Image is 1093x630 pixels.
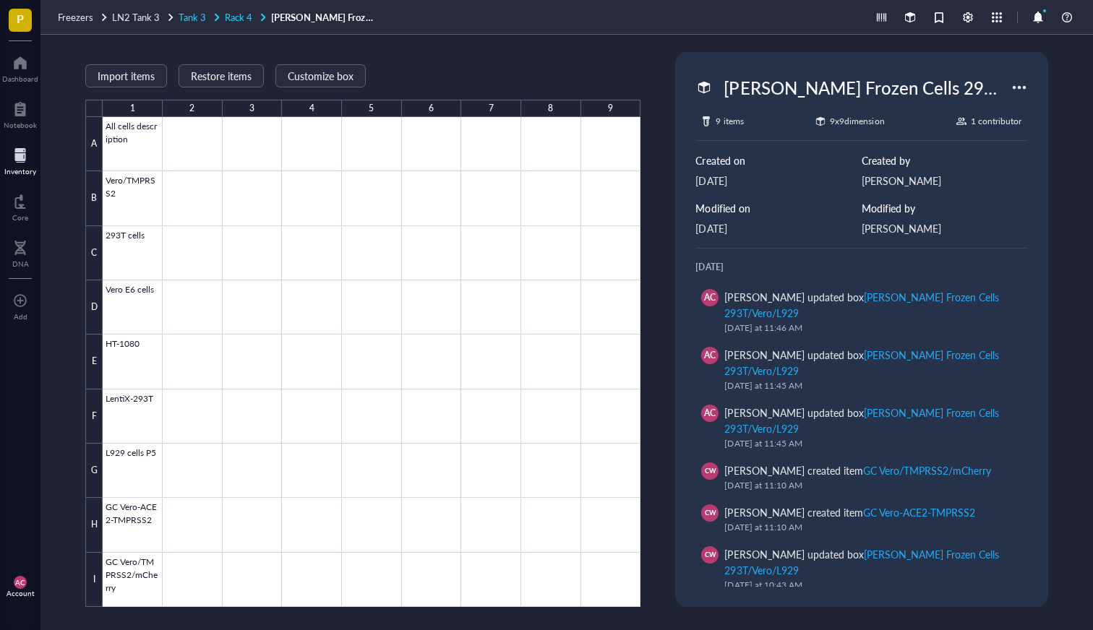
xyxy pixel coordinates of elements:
div: 2 [189,100,194,117]
a: Tank 3Rack 4 [179,11,268,24]
div: [DATE] at 11:10 AM [724,520,1010,535]
div: 9 items [716,114,743,129]
div: [PERSON_NAME] updated box [724,405,1010,436]
button: Restore items [179,64,264,87]
div: Dashboard [2,74,38,83]
div: Modified by [862,200,1028,216]
a: AC[PERSON_NAME] updated box[PERSON_NAME] Frozen Cells 293T/Vero/L929[DATE] at 11:45 AM [695,399,1027,457]
div: Created by [862,152,1028,168]
div: I [85,553,103,607]
div: E [85,335,103,389]
div: Created on [695,152,862,168]
div: [DATE] [695,260,1027,275]
button: Customize box [275,64,366,87]
span: Customize box [288,70,353,82]
span: AC [704,349,716,362]
div: [DATE] at 10:43 AM [724,578,1010,592]
div: 1 contributor [971,114,1021,129]
div: [PERSON_NAME] [862,173,1028,189]
a: Dashboard [2,51,38,83]
span: Import items [98,70,155,82]
div: 5 [369,100,374,117]
span: LN2 Tank 3 [112,10,160,24]
span: Tank 3 [179,10,206,24]
a: LN2 Tank 3 [112,11,176,24]
a: CW[PERSON_NAME] updated box[PERSON_NAME] Frozen Cells 293T/Vero/L929[DATE] at 10:43 AM [695,540,1027,598]
span: P [17,9,24,27]
button: Import items [85,64,167,87]
a: CW[PERSON_NAME] created itemGC Vero/TMPRSS2/mCherry[DATE] at 11:10 AM [695,457,1027,499]
div: D [85,280,103,335]
div: 3 [249,100,254,117]
a: [PERSON_NAME] Frozen Cells 293T/Vero/L929 [271,11,380,24]
div: 6 [429,100,434,117]
div: 7 [489,100,494,117]
div: [PERSON_NAME] created item [724,504,974,520]
div: GC Vero-ACE2-TMPRSS2 [863,505,975,519]
div: 1 [130,100,135,117]
div: F [85,389,103,444]
div: G [85,444,103,498]
span: AC [704,407,716,420]
div: Account [7,589,35,597]
div: A [85,117,103,171]
div: [PERSON_NAME] updated box [724,289,1010,321]
div: B [85,171,103,225]
div: 9 x 9 dimension [830,114,884,129]
div: Inventory [4,167,36,176]
div: C [85,226,103,280]
div: Core [12,213,28,222]
span: AC [15,578,25,587]
div: [DATE] at 11:10 AM [724,478,1010,493]
span: Rack 4 [225,10,252,24]
span: Restore items [191,70,252,82]
a: Freezers [58,11,109,24]
div: [PERSON_NAME] Frozen Cells 293T/Vero/L929 [717,72,1010,103]
div: [PERSON_NAME] [862,220,1028,236]
div: [PERSON_NAME] created item [724,462,991,478]
div: [DATE] at 11:46 AM [724,321,1010,335]
span: CW [704,508,716,518]
a: DNA [12,236,29,268]
div: DNA [12,259,29,268]
div: [PERSON_NAME] updated box [724,347,1010,379]
div: GC Vero/TMPRSS2/mCherry [863,463,991,478]
div: [DATE] at 11:45 AM [724,379,1010,393]
span: AC [704,291,716,304]
div: [DATE] [695,220,862,236]
div: Add [14,312,27,321]
span: CW [704,466,716,476]
div: Notebook [4,121,37,129]
a: Inventory [4,144,36,176]
div: [PERSON_NAME] updated box [724,546,1010,578]
div: [DATE] [695,173,862,189]
div: Modified on [695,200,862,216]
span: Freezers [58,10,93,24]
span: CW [704,550,716,560]
a: Core [12,190,28,222]
a: AC[PERSON_NAME] updated box[PERSON_NAME] Frozen Cells 293T/Vero/L929[DATE] at 11:45 AM [695,341,1027,399]
div: [DATE] at 11:45 AM [724,436,1010,451]
div: H [85,498,103,552]
a: Notebook [4,98,37,129]
div: 8 [548,100,553,117]
div: 9 [608,100,613,117]
div: 4 [309,100,314,117]
a: AC[PERSON_NAME] updated box[PERSON_NAME] Frozen Cells 293T/Vero/L929[DATE] at 11:46 AM [695,283,1027,341]
a: CW[PERSON_NAME] created itemGC Vero-ACE2-TMPRSS2[DATE] at 11:10 AM [695,499,1027,540]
